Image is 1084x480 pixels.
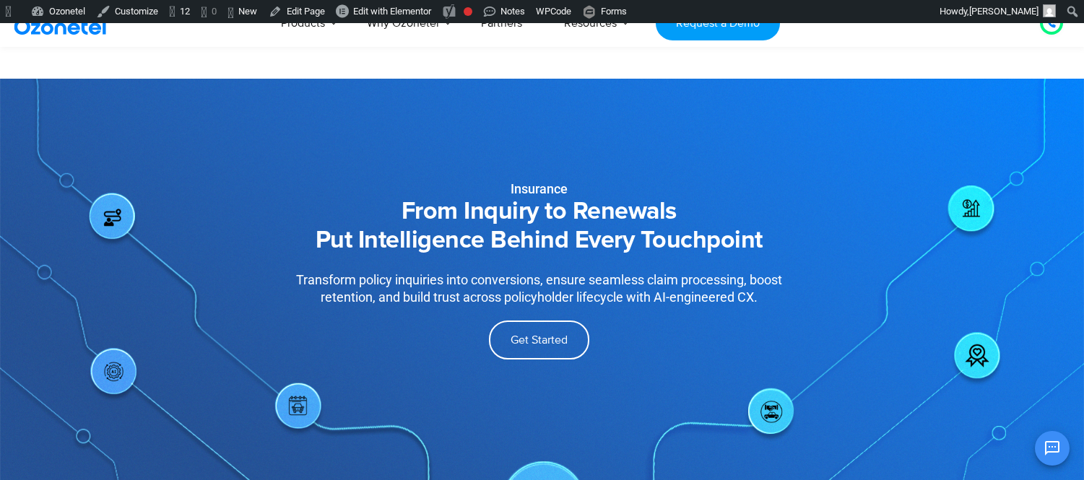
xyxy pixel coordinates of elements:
[511,334,568,346] span: Get Started
[275,271,804,306] div: Transform policy inquiries into conversions, ensure seamless claim processing, boost retention, a...
[464,7,472,16] div: Focus keyphrase not set
[1035,431,1070,466] button: Open chat
[239,183,840,196] div: Insurance
[353,6,431,17] span: Edit with Elementor
[656,6,779,40] a: Request a Demo
[969,6,1039,17] span: [PERSON_NAME]
[489,320,589,359] a: Get Started
[239,198,840,256] h2: From Inquiry to Renewals Put Intelligence Behind Every Touchpoint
